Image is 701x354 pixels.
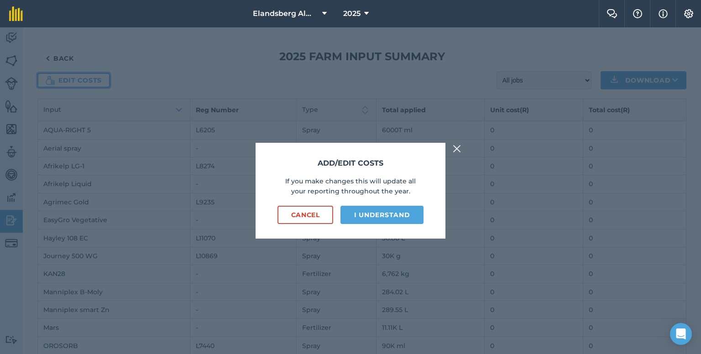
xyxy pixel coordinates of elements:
img: A cog icon [683,9,694,18]
img: svg+xml;base64,PHN2ZyB4bWxucz0iaHR0cDovL3d3dy53My5vcmcvMjAwMC9zdmciIHdpZHRoPSIyMiIgaGVpZ2h0PSIzMC... [453,143,461,154]
button: Cancel [277,206,333,224]
img: svg+xml;base64,PHN2ZyB4bWxucz0iaHR0cDovL3d3dy53My5vcmcvMjAwMC9zdmciIHdpZHRoPSIxNyIgaGVpZ2h0PSIxNy... [659,8,668,19]
button: I understand [340,206,424,224]
span: 2025 [343,8,361,19]
h3: Add/edit costs [277,157,424,169]
img: A question mark icon [632,9,643,18]
img: Two speech bubbles overlapping with the left bubble in the forefront [607,9,617,18]
div: Open Intercom Messenger [670,323,692,345]
p: If you make changes this will update all your reporting throughout the year. [277,176,424,197]
span: Elandsberg Almonds [253,8,319,19]
img: fieldmargin Logo [9,6,23,21]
